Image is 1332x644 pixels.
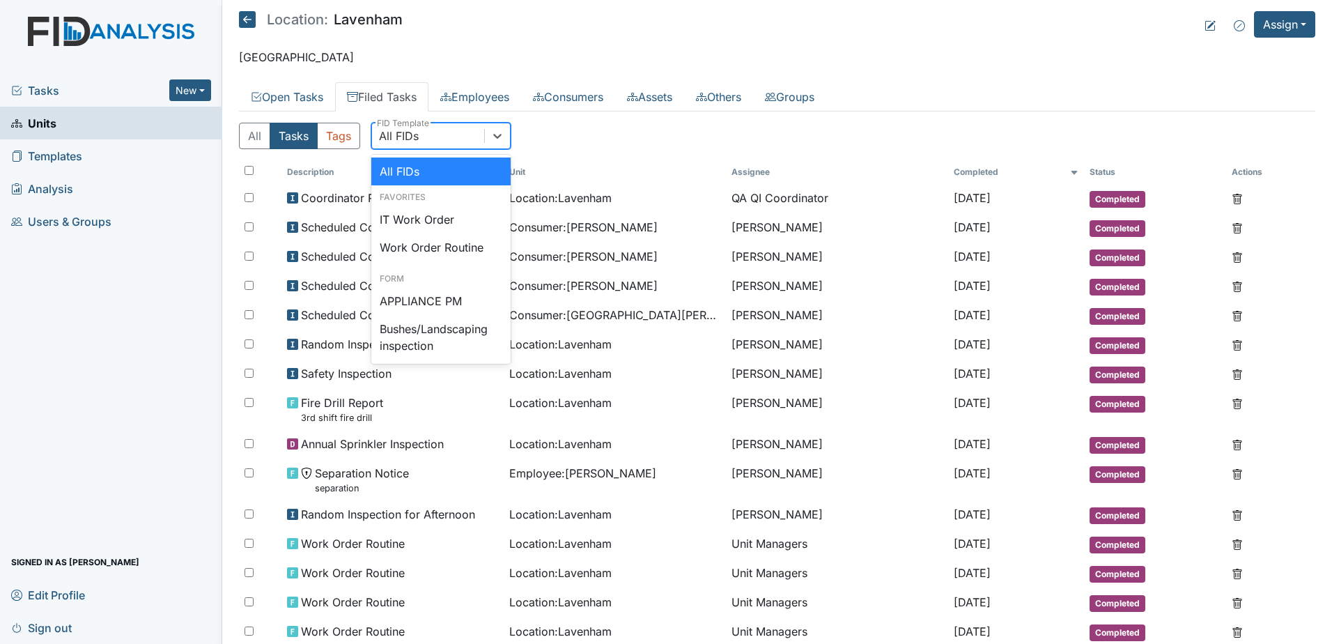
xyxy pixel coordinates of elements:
span: Completed [1090,507,1145,524]
a: Assets [615,82,684,112]
span: Completed [1090,367,1145,383]
a: Delete [1232,190,1243,206]
a: Delete [1232,506,1243,523]
a: Delete [1232,436,1243,452]
span: Signed in as [PERSON_NAME] [11,551,139,573]
span: Random Inspection for Evening [301,336,465,353]
td: [PERSON_NAME] [726,213,948,243]
span: Location : Lavenham [509,623,612,640]
span: [DATE] [954,337,991,351]
span: Consumer : [PERSON_NAME] [509,277,658,294]
td: [PERSON_NAME] [726,330,948,360]
span: [DATE] [954,367,991,381]
div: Work Order Routine [371,233,511,261]
span: Consumer : [GEOGRAPHIC_DATA][PERSON_NAME][GEOGRAPHIC_DATA] [509,307,720,323]
span: Location : Lavenham [509,336,612,353]
span: [DATE] [954,250,991,263]
th: Actions [1226,160,1296,184]
span: Coordinator Random [301,190,411,206]
a: Delete [1232,623,1243,640]
span: Location : Lavenham [509,190,612,206]
span: Completed [1090,337,1145,354]
span: Completed [1090,396,1145,413]
span: Location : Lavenham [509,436,612,452]
span: Employee : [PERSON_NAME] [509,465,656,482]
span: [DATE] [954,624,991,638]
div: Bushes/Landscaping inspection [371,315,511,360]
a: Open Tasks [239,82,335,112]
span: Completed [1090,595,1145,612]
span: Templates [11,145,82,167]
span: Location: [267,13,328,26]
input: Toggle All Rows Selected [245,166,254,175]
button: Tasks [270,123,318,149]
button: Tags [317,123,360,149]
th: Toggle SortBy [948,160,1085,184]
span: Work Order Routine [301,623,405,640]
a: Employees [428,82,521,112]
th: Toggle SortBy [281,160,504,184]
span: [DATE] [954,595,991,609]
a: Delete [1232,277,1243,294]
span: Completed [1090,624,1145,641]
span: [DATE] [954,437,991,451]
span: Work Order Routine [301,594,405,611]
span: Location : Lavenham [509,565,612,581]
span: Scheduled Consumer Chart Review [301,248,486,265]
div: Type filter [239,123,360,149]
a: Delete [1232,394,1243,411]
span: Work Order Routine [301,535,405,552]
th: Toggle SortBy [504,160,726,184]
span: Work Order Routine [301,565,405,581]
span: [DATE] [954,220,991,234]
span: Completed [1090,437,1145,454]
div: Form [371,273,511,285]
button: All [239,123,270,149]
span: Location : Lavenham [509,365,612,382]
small: 3rd shift fire drill [301,411,383,424]
a: Consumers [521,82,615,112]
td: [PERSON_NAME] [726,243,948,272]
td: [PERSON_NAME] [726,301,948,330]
span: Location : Lavenham [509,594,612,611]
span: Consumer : [PERSON_NAME] [509,219,658,236]
span: Completed [1090,308,1145,325]
th: Assignee [726,160,948,184]
a: Delete [1232,248,1243,265]
div: IT Work Order [371,206,511,233]
span: Scheduled Consumer Chart Review [301,277,486,294]
div: APPLIANCE PM [371,287,511,315]
h5: Lavenham [239,11,403,28]
span: Completed [1090,279,1145,296]
td: [PERSON_NAME] [726,272,948,301]
span: [DATE] [954,396,991,410]
a: Delete [1232,219,1243,236]
td: [PERSON_NAME] [726,389,948,430]
span: [DATE] [954,279,991,293]
span: Units [11,112,56,134]
a: Filed Tasks [335,82,428,112]
span: [DATE] [954,537,991,551]
span: Users & Groups [11,210,111,232]
span: Consumer : [PERSON_NAME] [509,248,658,265]
a: Delete [1232,307,1243,323]
a: Delete [1232,594,1243,611]
span: Safety Inspection [301,365,392,382]
th: Toggle SortBy [1084,160,1226,184]
span: Scheduled Consumer Chart Review [301,219,486,236]
span: [DATE] [954,466,991,480]
a: Others [684,82,753,112]
span: [DATE] [954,566,991,580]
span: Sign out [11,617,72,638]
span: Completed [1090,466,1145,483]
td: [PERSON_NAME] [726,500,948,530]
td: [PERSON_NAME] [726,430,948,459]
a: Delete [1232,365,1243,382]
div: Favorites [371,191,511,204]
a: Delete [1232,535,1243,552]
td: [PERSON_NAME] [726,459,948,500]
button: New [169,79,211,101]
span: Location : Lavenham [509,506,612,523]
a: Tasks [11,82,169,99]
